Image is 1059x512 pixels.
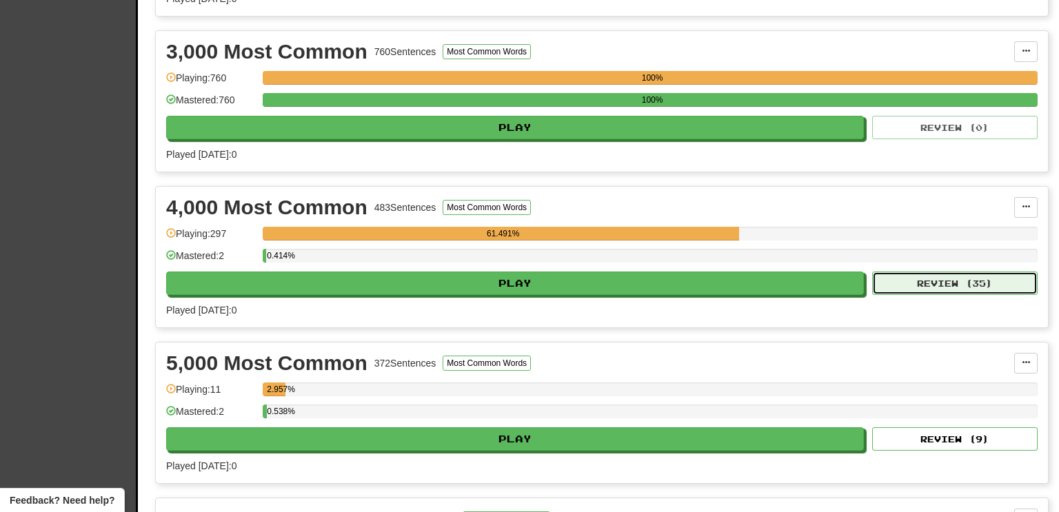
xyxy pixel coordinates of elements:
button: Review (9) [872,427,1038,451]
button: Play [166,427,864,451]
button: Play [166,116,864,139]
span: Played [DATE]: 0 [166,460,236,471]
div: 372 Sentences [374,356,436,370]
div: 3,000 Most Common [166,41,367,62]
div: Mastered: 2 [166,405,256,427]
div: Playing: 11 [166,382,256,405]
button: Most Common Words [443,200,531,215]
div: 100% [267,71,1038,85]
div: Mastered: 760 [166,93,256,116]
div: 4,000 Most Common [166,197,367,218]
div: 61.491% [267,227,739,240]
span: Played [DATE]: 0 [166,149,236,160]
div: 2.957% [267,382,285,396]
div: Playing: 760 [166,71,256,94]
div: 100% [267,93,1038,107]
span: Played [DATE]: 0 [166,305,236,316]
div: 5,000 Most Common [166,353,367,373]
div: Playing: 297 [166,227,256,249]
div: 483 Sentences [374,201,436,214]
button: Most Common Words [443,356,531,371]
div: Mastered: 2 [166,249,256,272]
button: Review (0) [872,116,1038,139]
button: Most Common Words [443,44,531,59]
button: Play [166,272,864,295]
div: 760 Sentences [374,45,436,59]
button: Review (35) [872,272,1038,295]
span: Open feedback widget [10,493,114,507]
